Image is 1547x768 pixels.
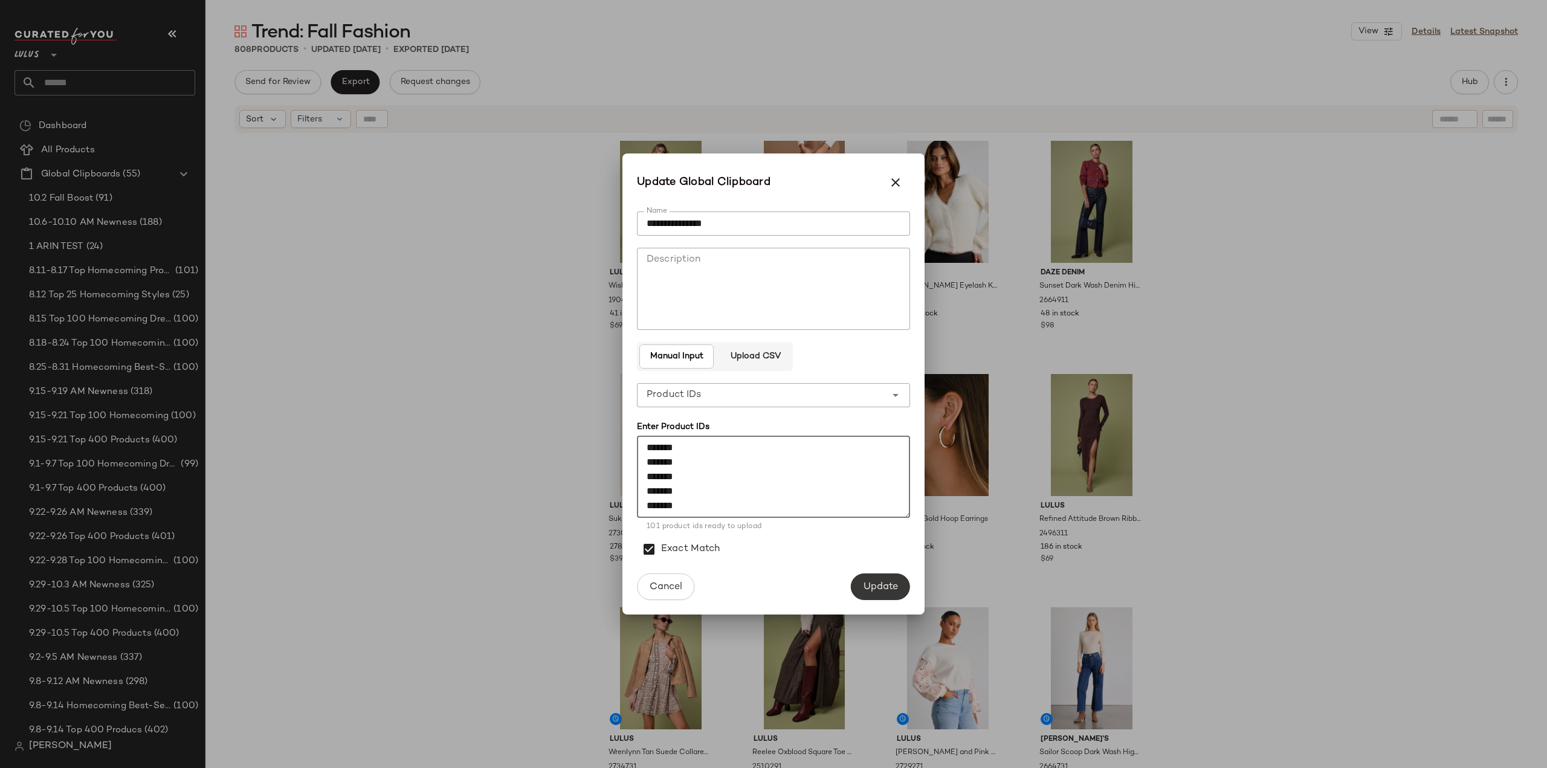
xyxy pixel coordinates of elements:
label: Exact Match [661,532,720,566]
span: Update Global Clipboard [637,174,770,191]
span: Product IDs [647,388,702,402]
div: Enter Product IDs [637,421,910,433]
span: Cancel [649,581,682,593]
span: Manual Input [650,352,703,361]
span: Upload CSV [729,352,780,361]
button: Upload CSV [720,344,790,369]
button: Cancel [637,573,694,600]
div: 101 product ids ready to upload [647,521,900,532]
span: Update [863,581,898,593]
button: Update [851,573,910,600]
button: Manual Input [639,344,714,369]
